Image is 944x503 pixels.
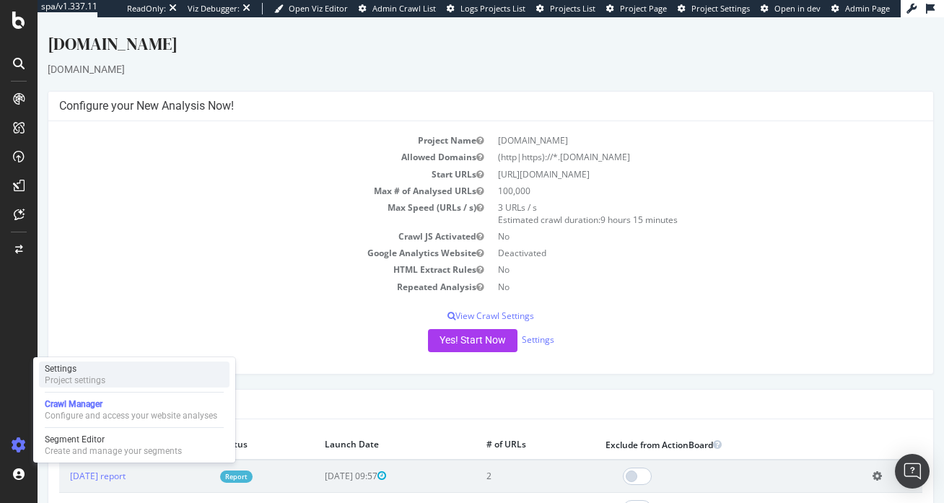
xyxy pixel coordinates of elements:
[453,211,885,227] td: No
[22,149,453,165] td: Start URLs
[438,442,557,476] td: 2
[22,115,453,131] td: Project Name
[183,453,215,465] a: Report
[453,182,885,211] td: 3 URLs / s Estimated crawl duration:
[453,115,885,131] td: [DOMAIN_NAME]
[460,3,525,14] span: Logs Projects List
[10,14,896,45] div: [DOMAIN_NAME]
[895,454,930,489] div: Open Intercom Messenger
[39,362,230,388] a: SettingsProject settings
[453,244,885,261] td: No
[45,410,217,421] div: Configure and access your website analyses
[39,432,230,458] a: Segment EditorCreate and manage your segments
[276,413,437,442] th: Launch Date
[774,3,821,14] span: Open in dev
[447,3,525,14] a: Logs Projects List
[372,3,436,14] span: Admin Crawl List
[359,3,436,14] a: Admin Crawl List
[550,3,595,14] span: Projects List
[536,3,595,14] a: Projects List
[32,485,88,497] a: [DATE] report
[22,413,172,442] th: Analysis
[678,3,750,14] a: Project Settings
[620,3,667,14] span: Project Page
[22,82,885,96] h4: Configure your New Analysis Now!
[484,316,517,328] a: Settings
[22,165,453,182] td: Max # of Analysed URLs
[22,211,453,227] td: Crawl JS Activated
[45,445,182,457] div: Create and manage your segments
[22,261,453,278] td: Repeated Analysis
[831,3,890,14] a: Admin Page
[10,45,896,59] div: [DOMAIN_NAME]
[45,398,217,410] div: Crawl Manager
[691,3,750,14] span: Project Settings
[761,3,821,14] a: Open in dev
[22,227,453,244] td: Google Analytics Website
[289,3,348,14] span: Open Viz Editor
[45,375,105,386] div: Project settings
[390,312,480,335] button: Yes! Start Now
[453,149,885,165] td: [URL][DOMAIN_NAME]
[172,413,277,442] th: Status
[22,292,885,305] p: View Crawl Settings
[563,196,640,209] span: 9 hours 15 minutes
[274,3,348,14] a: Open Viz Editor
[22,244,453,261] td: HTML Extract Rules
[45,363,105,375] div: Settings
[287,452,349,465] span: [DATE] 09:57
[453,261,885,278] td: No
[32,452,88,465] a: [DATE] report
[127,3,166,14] div: ReadOnly:
[287,485,349,497] span: [DATE] 12:01
[22,131,453,148] td: Allowed Domains
[438,413,557,442] th: # of URLs
[22,182,453,211] td: Max Speed (URLs / s)
[557,413,825,442] th: Exclude from ActionBoard
[453,165,885,182] td: 100,000
[845,3,890,14] span: Admin Page
[22,380,885,394] h4: Last 5 Crawls
[39,397,230,423] a: Crawl ManagerConfigure and access your website analyses
[453,131,885,148] td: (http|https)://*.[DOMAIN_NAME]
[45,434,182,445] div: Segment Editor
[606,3,667,14] a: Project Page
[188,3,240,14] div: Viz Debugger:
[453,227,885,244] td: Deactivated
